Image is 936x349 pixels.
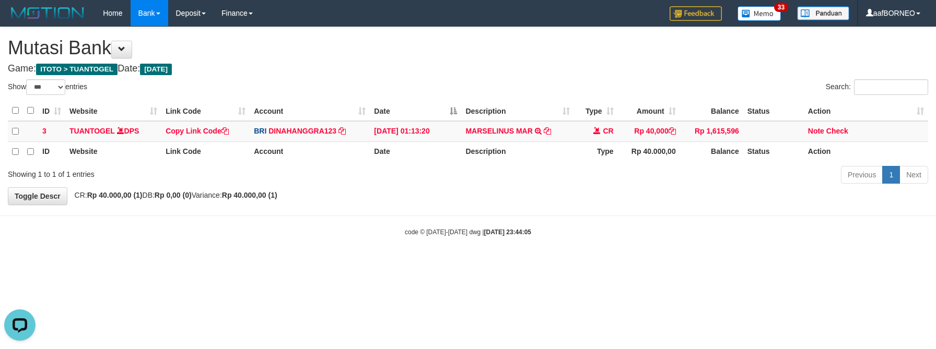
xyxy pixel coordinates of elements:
[899,166,928,184] a: Next
[87,191,143,199] strong: Rp 40.000,00 (1)
[603,127,613,135] span: CR
[42,127,46,135] span: 3
[26,79,65,95] select: Showentries
[69,191,277,199] span: CR: DB: Variance:
[8,79,87,95] label: Show entries
[804,141,928,162] th: Action
[36,64,118,75] span: ITOTO > TUANTOGEL
[65,121,161,142] td: DPS
[8,5,87,21] img: MOTION_logo.png
[574,101,618,121] th: Type: activate to sort column ascending
[826,127,848,135] a: Check
[405,228,531,236] small: code © [DATE]-[DATE] dwg |
[669,127,676,135] a: Copy Rp 40,000 to clipboard
[8,64,928,74] h4: Game: Date:
[618,121,680,142] td: Rp 40,000
[743,101,804,121] th: Status
[544,127,551,135] a: Copy MARSELINUS MAR to clipboard
[69,127,115,135] a: TUANTOGEL
[882,166,900,184] a: 1
[8,165,382,179] div: Showing 1 to 1 of 1 entries
[841,166,883,184] a: Previous
[680,101,743,121] th: Balance
[250,141,370,162] th: Account
[804,101,928,121] th: Action: activate to sort column ascending
[338,127,346,135] a: Copy DINAHANGGRA123 to clipboard
[140,64,172,75] span: [DATE]
[38,141,65,162] th: ID
[618,101,680,121] th: Amount: activate to sort column ascending
[65,141,161,162] th: Website
[826,79,928,95] label: Search:
[797,6,849,20] img: panduan.png
[38,101,65,121] th: ID: activate to sort column ascending
[222,191,277,199] strong: Rp 40.000,00 (1)
[465,127,532,135] a: MARSELINUS MAR
[670,6,722,21] img: Feedback.jpg
[8,187,67,205] a: Toggle Descr
[461,141,574,162] th: Description
[161,101,250,121] th: Link Code: activate to sort column ascending
[574,141,618,162] th: Type
[65,101,161,121] th: Website: activate to sort column ascending
[4,4,36,35] button: Open LiveChat chat widget
[461,101,574,121] th: Description: activate to sort column ascending
[8,38,928,58] h1: Mutasi Bank
[166,127,229,135] a: Copy Link Code
[680,121,743,142] td: Rp 1,615,596
[370,101,461,121] th: Date: activate to sort column descending
[250,101,370,121] th: Account: activate to sort column ascending
[254,127,266,135] span: BRI
[484,228,531,236] strong: [DATE] 23:44:05
[155,191,192,199] strong: Rp 0,00 (0)
[854,79,928,95] input: Search:
[161,141,250,162] th: Link Code
[370,121,461,142] td: [DATE] 01:13:20
[680,141,743,162] th: Balance
[370,141,461,162] th: Date
[743,141,804,162] th: Status
[618,141,680,162] th: Rp 40.000,00
[774,3,788,12] span: 33
[268,127,336,135] a: DINAHANGGRA123
[808,127,824,135] a: Note
[738,6,781,21] img: Button%20Memo.svg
